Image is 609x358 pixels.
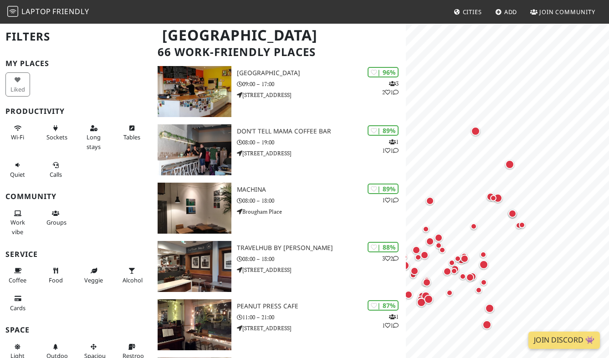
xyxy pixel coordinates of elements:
h2: Filters [5,23,147,51]
div: Map marker [433,232,445,244]
h3: Don't tell Mama Coffee Bar [237,128,406,135]
div: Map marker [422,293,435,306]
div: Map marker [464,271,476,283]
a: TravelHub by Lothian | 88% 32 TravelHub by [PERSON_NAME] 08:00 – 18:00 [STREET_ADDRESS] [152,241,406,292]
div: Map marker [517,220,527,230]
button: Long stays [82,121,106,154]
span: Credit cards [10,304,26,312]
div: Map marker [415,293,426,304]
div: Map marker [466,271,478,282]
span: Laptop [21,6,51,16]
div: Map marker [449,266,460,276]
a: LaptopFriendly LaptopFriendly [7,4,89,20]
p: 08:00 – 18:00 [237,255,406,263]
p: Brougham Place [237,207,406,216]
p: 11:00 – 21:00 [237,313,406,322]
span: Cities [463,8,482,16]
h3: Peanut Press Cafe [237,302,406,310]
div: Map marker [424,195,436,207]
p: 1 1 1 [382,138,399,155]
h3: TravelHub by [PERSON_NAME] [237,244,406,252]
p: 08:00 – 18:00 [237,196,406,205]
p: 08:00 – 19:00 [237,138,406,147]
div: Map marker [483,302,496,315]
button: Sockets [44,121,68,145]
button: Alcohol [120,263,144,287]
div: Map marker [513,220,524,231]
div: Map marker [455,254,467,266]
div: Map marker [403,289,415,301]
div: Map marker [437,245,448,256]
div: Map marker [478,249,489,260]
div: Map marker [478,277,489,288]
button: Food [44,263,68,287]
div: | 96% [368,67,399,77]
div: Map marker [444,287,455,298]
span: Long stays [87,133,101,150]
img: Peanut Press Cafe [158,299,231,350]
div: Map marker [488,193,499,204]
h3: Machina [237,186,406,194]
span: Friendly [52,6,89,16]
span: Join Community [539,8,595,16]
p: [STREET_ADDRESS] [237,324,406,332]
div: Map marker [421,275,432,286]
div: Map marker [420,224,431,235]
div: Map marker [420,290,432,302]
div: Map marker [410,244,422,256]
span: Work-friendly tables [123,133,140,141]
p: [STREET_ADDRESS] [237,91,406,99]
div: Map marker [416,290,428,302]
div: Map marker [503,158,516,171]
img: TravelHub by Lothian [158,241,231,292]
button: Work vibe [5,206,30,239]
h3: My Places [5,59,147,68]
button: Groups [44,206,68,230]
img: Don't tell Mama Coffee Bar [158,124,231,175]
p: 1 1 1 [382,312,399,330]
div: Map marker [459,251,470,261]
div: Map marker [408,270,419,281]
div: Map marker [419,249,430,261]
div: Map marker [420,277,430,288]
a: Machina | 89% 11 Machina 08:00 – 18:00 Brougham Place [152,183,406,234]
h3: Productivity [5,107,147,116]
a: North Fort Cafe | 96% 321 [GEOGRAPHIC_DATA] 09:00 – 17:00 [STREET_ADDRESS] [152,66,406,117]
span: Coffee [9,276,26,284]
div: Map marker [413,252,424,263]
button: Wi-Fi [5,121,30,145]
button: Calls [44,158,68,182]
div: Map marker [452,253,463,264]
p: 3 2 [382,254,399,263]
span: Stable Wi-Fi [11,133,24,141]
div: | 89% [368,184,399,194]
div: Map marker [477,258,490,271]
div: Map marker [446,257,457,268]
p: 3 2 1 [382,79,399,97]
span: Veggie [84,276,103,284]
button: Veggie [82,263,106,287]
div: Map marker [481,318,493,331]
img: North Fort Cafe [158,66,231,117]
img: Machina [158,183,231,234]
a: Cities [450,4,486,20]
div: Map marker [433,240,444,251]
a: Join Community [527,4,599,20]
p: [STREET_ADDRESS] [237,149,406,158]
p: 1 1 [382,196,399,205]
p: 09:00 – 17:00 [237,80,406,88]
div: Map marker [415,296,427,307]
div: Map marker [421,276,433,288]
div: Map marker [457,271,468,282]
div: Map marker [424,235,436,247]
div: Map marker [473,285,484,296]
span: Add [504,8,517,16]
a: Don't tell Mama Coffee Bar | 89% 111 Don't tell Mama Coffee Bar 08:00 – 19:00 [STREET_ADDRESS] [152,124,406,175]
h3: Space [5,326,147,334]
div: Map marker [485,191,496,203]
span: Quiet [10,170,25,179]
span: People working [10,218,25,235]
a: Add [491,4,521,20]
button: Quiet [5,158,30,182]
span: Group tables [46,218,67,226]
